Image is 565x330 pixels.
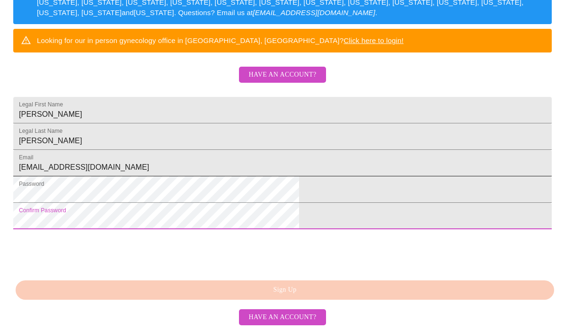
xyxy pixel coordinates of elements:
div: Looking for our in person gynecology office in [GEOGRAPHIC_DATA], [GEOGRAPHIC_DATA]? [37,32,404,49]
span: Have an account? [248,69,316,81]
em: [EMAIL_ADDRESS][DOMAIN_NAME] [253,9,375,17]
button: Have an account? [239,309,326,326]
a: Have an account? [237,77,328,85]
a: Click here to login! [344,36,404,44]
iframe: reCAPTCHA [13,234,157,271]
span: Have an account? [248,312,316,323]
a: Have an account? [237,313,328,321]
button: Have an account? [239,67,326,83]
